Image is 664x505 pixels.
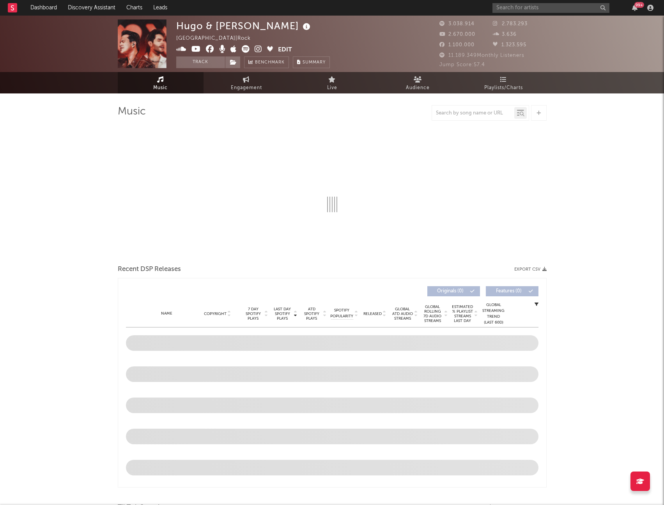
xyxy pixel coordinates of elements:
span: Spotify Popularity [330,308,353,319]
div: Global Streaming Trend (Last 60D) [482,302,505,326]
button: 99+ [632,5,637,11]
span: Benchmark [255,58,285,67]
span: ATD Spotify Plays [301,307,322,321]
span: Estimated % Playlist Streams Last Day [452,304,473,323]
a: Audience [375,72,461,93]
a: Engagement [204,72,289,93]
span: Released [363,311,382,316]
span: Jump Score: 57.4 [439,62,485,67]
span: Copyright [204,311,227,316]
button: Originals(0) [427,286,480,296]
a: Music [118,72,204,93]
span: 7 Day Spotify Plays [243,307,264,321]
span: Audience [406,83,430,93]
span: 3.636 [493,32,517,37]
a: Benchmark [244,56,289,68]
input: Search for artists [492,3,609,13]
span: Playlists/Charts [484,83,523,93]
span: Global Rolling 7D Audio Streams [422,304,443,323]
div: Hugo & [PERSON_NAME] [176,19,312,32]
button: Edit [278,45,292,55]
div: Name [142,311,193,317]
span: Originals ( 0 ) [432,289,468,294]
span: 2.670.000 [439,32,475,37]
button: Export CSV [514,267,547,272]
span: Summary [303,60,326,65]
span: Music [153,83,168,93]
span: 2.783.293 [493,21,528,26]
span: Global ATD Audio Streams [392,307,413,321]
button: Features(0) [486,286,538,296]
input: Search by song name or URL [432,110,514,116]
span: Recent DSP Releases [118,265,181,274]
div: 99 + [634,2,644,8]
span: Live [327,83,337,93]
span: 11.189.349 Monthly Listeners [439,53,524,58]
span: Features ( 0 ) [491,289,527,294]
div: [GEOGRAPHIC_DATA] | Rock [176,34,260,43]
span: 1.323.595 [493,42,526,48]
button: Track [176,56,225,68]
button: Summary [293,56,330,68]
a: Live [289,72,375,93]
span: 3.038.914 [439,21,475,26]
a: Playlists/Charts [461,72,547,93]
span: Engagement [231,83,262,93]
span: Last Day Spotify Plays [272,307,293,321]
span: 1.100.000 [439,42,475,48]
